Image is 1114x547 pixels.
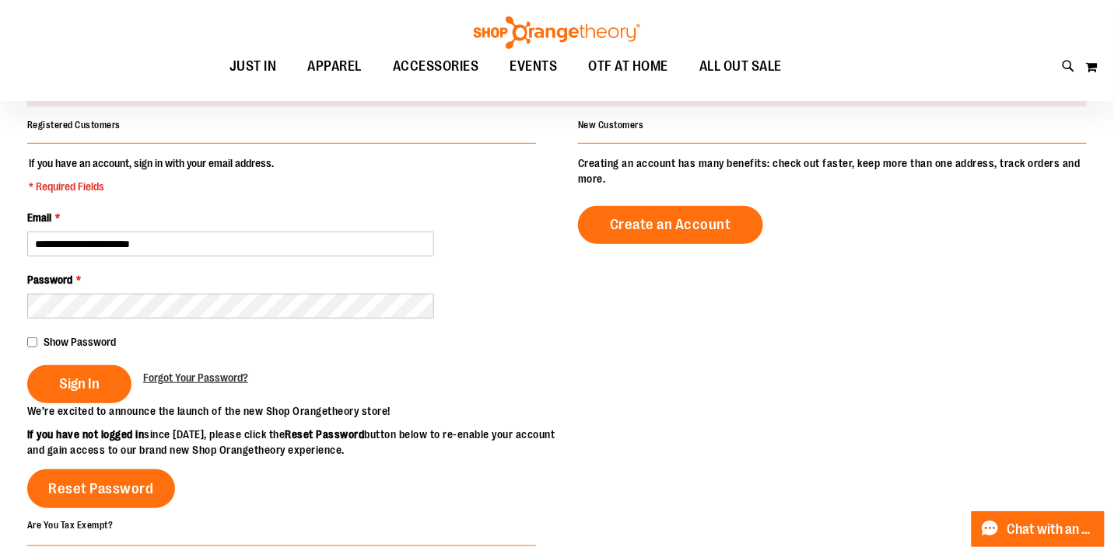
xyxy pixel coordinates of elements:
span: ALL OUT SALE [699,49,782,84]
p: We’re excited to announce the launch of the new Shop Orangetheory store! [27,403,557,419]
strong: Registered Customers [27,120,121,131]
strong: If you have not logged in [27,428,145,441]
p: Creating an account has many benefits: check out faster, keep more than one address, track orders... [578,155,1087,186]
strong: New Customers [578,120,644,131]
span: Sign In [59,375,100,392]
span: Chat with an Expert [1007,522,1095,537]
strong: Reset Password [286,428,365,441]
span: Create an Account [610,216,731,233]
span: * Required Fields [29,179,274,194]
img: Shop Orangetheory [471,16,643,49]
span: Email [27,211,51,224]
legend: If you have an account, sign in with your email address. [27,155,275,194]
a: Create an Account [578,206,763,244]
span: EVENTS [510,49,558,84]
span: Forgot Your Password? [143,371,248,384]
span: APPAREL [308,49,363,84]
a: Reset Password [27,469,175,508]
span: Reset Password [49,480,154,497]
button: Sign In [27,365,131,403]
span: Show Password [44,336,116,348]
strong: Are You Tax Exempt? [27,521,114,531]
a: Forgot Your Password? [143,370,248,385]
span: ACCESSORIES [393,49,479,84]
span: OTF AT HOME [589,49,669,84]
button: Chat with an Expert [972,511,1105,547]
span: JUST IN [229,49,277,84]
span: Password [27,273,72,286]
p: since [DATE], please click the button below to re-enable your account and gain access to our bran... [27,427,557,458]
